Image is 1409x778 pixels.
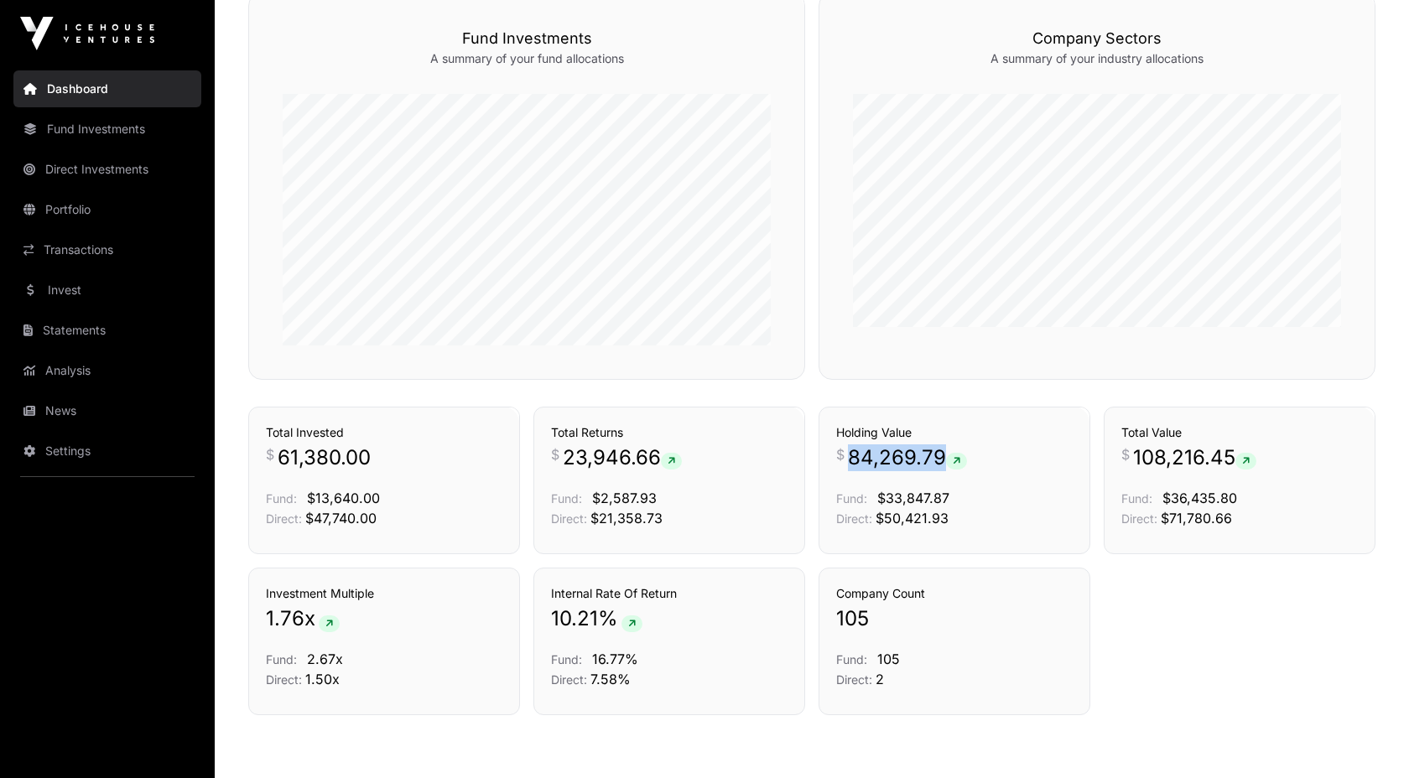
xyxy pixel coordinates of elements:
[551,491,582,506] span: Fund:
[305,510,377,526] span: $47,740.00
[848,444,967,471] span: 84,269.79
[1161,510,1232,526] span: $71,780.66
[1325,698,1409,778] iframe: Chat Widget
[13,352,201,389] a: Analysis
[836,424,1073,441] h3: Holding Value
[836,605,869,632] span: 105
[877,490,949,506] span: $33,847.87
[592,651,638,667] span: 16.77%
[1121,491,1152,506] span: Fund:
[266,424,502,441] h3: Total Invested
[283,50,771,67] p: A summary of your fund allocations
[13,151,201,188] a: Direct Investments
[13,191,201,228] a: Portfolio
[836,652,867,666] span: Fund:
[853,27,1341,50] h3: Company Sectors
[13,231,201,268] a: Transactions
[13,433,201,469] a: Settings
[1121,424,1358,441] h3: Total Value
[598,605,618,632] span: %
[551,424,788,441] h3: Total Returns
[876,510,949,526] span: $50,421.93
[20,17,154,50] img: Icehouse Ventures Logo
[551,652,582,666] span: Fund:
[836,491,867,506] span: Fund:
[853,50,1341,67] p: A summary of your industry allocations
[305,671,340,687] span: 1.50x
[590,510,663,526] span: $21,358.73
[13,392,201,429] a: News
[836,672,872,687] span: Direct:
[13,272,201,309] a: Invest
[551,585,788,602] h3: Internal Rate Of Return
[836,511,872,526] span: Direct:
[563,444,682,471] span: 23,946.66
[592,490,657,506] span: $2,587.93
[13,312,201,349] a: Statements
[1121,444,1130,464] span: $
[283,27,771,50] h3: Fund Investments
[551,444,559,464] span: $
[307,490,380,506] span: $13,640.00
[13,111,201,148] a: Fund Investments
[278,444,371,471] span: 61,380.00
[266,672,302,687] span: Direct:
[551,605,598,632] span: 10.21
[266,585,502,602] h3: Investment Multiple
[1133,444,1256,471] span: 108,216.45
[876,671,884,687] span: 2
[266,511,302,526] span: Direct:
[836,444,845,464] span: $
[307,651,343,667] span: 2.67x
[551,511,587,526] span: Direct:
[1162,490,1237,506] span: $36,435.80
[590,671,631,687] span: 7.58%
[836,585,1073,602] h3: Company Count
[266,652,297,666] span: Fund:
[877,651,900,667] span: 105
[551,672,587,687] span: Direct:
[266,491,297,506] span: Fund:
[266,605,304,632] span: 1.76
[266,444,274,464] span: $
[1121,511,1157,526] span: Direct:
[304,605,315,632] span: x
[13,70,201,107] a: Dashboard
